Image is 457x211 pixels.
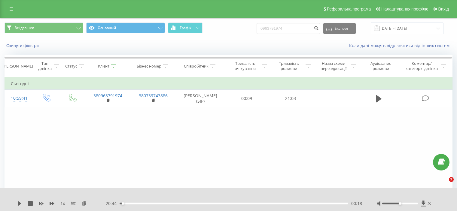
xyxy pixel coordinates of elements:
td: [PERSON_NAME] (SIP) [176,90,225,107]
span: Всі дзвінки [14,26,34,30]
td: Сьогодні [5,78,452,90]
span: 1 x [60,200,65,206]
span: - 20:44 [104,200,120,206]
div: Тривалість розмови [274,61,304,71]
div: Коментар/категорія дзвінка [404,61,439,71]
span: 2 [449,177,454,182]
div: Аудіозапис розмови [363,61,398,71]
iframe: Intercom live chat [437,177,451,191]
span: 00:18 [351,200,362,206]
button: Основний [86,23,165,33]
input: Пошук за номером [257,23,320,34]
td: 00:09 [225,90,269,107]
button: Всі дзвінки [5,23,83,33]
td: 21:03 [269,90,312,107]
button: Графік [168,23,203,33]
div: Назва схеми переадресації [318,61,349,71]
button: Експорт [323,23,356,34]
div: Accessibility label [399,202,401,205]
span: Реферальна програма [327,7,371,11]
div: [PERSON_NAME] [3,64,33,69]
div: Accessibility label [122,202,124,205]
div: Клієнт [98,64,109,69]
div: Тип дзвінка [38,61,52,71]
button: Скинути фільтри [5,43,42,48]
span: Графік [180,26,191,30]
a: 380739743886 [139,93,168,98]
span: Налаштування профілю [381,7,428,11]
span: Вихід [438,7,449,11]
div: Тривалість очікування [230,61,260,71]
div: Співробітник [184,64,209,69]
a: 380963791974 [93,93,122,98]
div: Статус [65,64,77,69]
div: Бізнес номер [137,64,161,69]
div: 10:59:41 [11,92,27,104]
a: Коли дані можуть відрізнятися вiд інших систем [349,43,452,48]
